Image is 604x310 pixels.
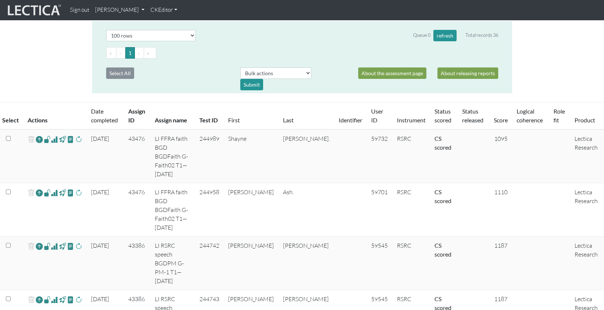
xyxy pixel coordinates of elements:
[106,47,498,59] ul: Pagination
[150,183,195,237] td: LI FFRA faith BGD BGDFaith G-Faith02 T1—[DATE]
[494,116,508,123] a: Score
[36,188,43,198] a: Reopen
[494,242,507,249] span: 1187
[124,102,150,130] th: Assign ID
[59,188,66,197] span: view
[125,47,135,59] button: Go to page 1
[87,237,124,290] td: [DATE]
[358,67,426,79] a: About the assessment page
[75,295,82,304] span: rescore
[87,183,124,237] td: [DATE]
[279,183,334,237] td: Ash.
[392,183,430,237] td: RSRC
[371,108,383,123] a: User ID
[28,241,35,252] span: delete
[36,241,43,252] a: Reopen
[92,3,147,17] a: [PERSON_NAME]
[570,237,604,290] td: Lectica Research
[224,129,279,183] td: Shayne
[195,237,224,290] td: 244742
[224,183,279,237] td: [PERSON_NAME]
[339,116,362,123] a: Identifier
[434,188,451,204] a: Completed = assessment has been completed; CS scored = assessment has been CLAS scored; LS scored...
[434,135,451,151] a: Completed = assessment has been completed; CS scored = assessment has been CLAS scored; LS scored...
[397,116,426,123] a: Instrument
[147,3,180,17] a: CKEditor
[279,129,334,183] td: [PERSON_NAME].
[433,30,457,41] button: refresh
[28,188,35,198] span: delete
[51,295,58,304] span: Analyst score
[195,183,224,237] td: 244958
[570,183,604,237] td: Lectica Research
[494,188,507,196] span: 1110
[437,67,498,79] a: About releasing reports
[124,129,150,183] td: 43476
[106,67,134,79] button: Select All
[6,3,61,17] img: lecticalive
[67,3,92,17] a: Sign out
[67,135,74,143] span: view
[392,237,430,290] td: RSRC
[228,116,240,123] a: First
[150,102,195,130] th: Assign name
[59,295,66,304] span: view
[124,237,150,290] td: 43386
[44,242,51,250] span: view
[75,242,82,251] span: rescore
[575,116,595,123] a: Product
[413,30,498,41] div: Queue 0 Total records 36
[195,102,224,130] th: Test ID
[554,108,565,123] a: Role fit
[367,237,392,290] td: 59545
[44,188,51,197] span: view
[150,129,195,183] td: LI FFRA faith BGD BGDFaith G-Faith02 T1—[DATE]
[87,129,124,183] td: [DATE]
[75,135,82,144] span: rescore
[67,242,74,250] span: view
[51,188,58,197] span: Analyst score
[59,135,66,143] span: view
[124,183,150,237] td: 43476
[59,242,66,250] span: view
[67,295,74,304] span: view
[51,242,58,251] span: Analyst score
[36,295,43,305] a: Reopen
[392,129,430,183] td: RSRC
[279,237,334,290] td: [PERSON_NAME]
[28,134,35,145] span: delete
[367,129,392,183] td: 59732
[570,129,604,183] td: Lectica Research
[517,108,543,123] a: Logical coherence
[36,134,43,145] a: Reopen
[494,135,507,142] span: 1095
[195,129,224,183] td: 244989
[23,102,87,130] th: Actions
[367,183,392,237] td: 59701
[434,108,451,123] a: Status scored
[434,242,451,258] a: Completed = assessment has been completed; CS scored = assessment has been CLAS scored; LS scored...
[51,135,58,144] span: Analyst score
[91,108,118,123] a: Date completed
[224,237,279,290] td: [PERSON_NAME]
[44,295,51,304] span: view
[283,116,294,123] a: Last
[240,79,263,90] div: Submit
[28,295,35,305] span: delete
[67,188,74,197] span: view
[44,135,51,143] span: view
[150,237,195,290] td: LI RSRC speech BGDPM G-PM-1 T1—[DATE]
[75,188,82,197] span: rescore
[462,108,483,123] a: Status released
[494,295,507,303] span: 1187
